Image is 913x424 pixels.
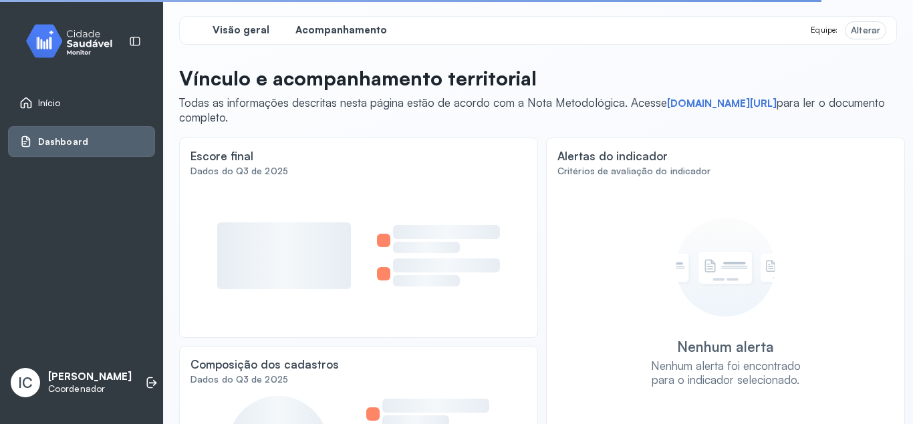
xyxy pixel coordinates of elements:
[676,218,775,316] img: Imagem de Empty State
[190,357,339,371] div: Composição dos cadastros
[19,96,144,110] a: Início
[557,149,668,163] div: Alertas do indicador
[48,383,132,395] p: Coordenador
[18,374,33,391] span: IC
[48,371,132,383] p: [PERSON_NAME]
[179,66,886,90] p: Vínculo e acompanhamento territorial
[677,338,774,355] div: Nenhum alerta
[179,95,885,124] span: Todas as informações descritas nesta página estão de acordo com a Nota Metodológica. Acesse para ...
[38,136,88,148] span: Dashboard
[851,25,880,36] div: Alterar
[190,166,527,177] div: Dados do Q3 de 2025
[190,374,527,385] div: Dados do Q3 de 2025
[14,21,134,61] img: monitor.svg
[295,24,387,37] span: Acompanhamento
[648,359,803,387] div: Nenhum alerta foi encontrado para o indicador selecionado.
[190,149,253,163] div: Escore final
[38,97,61,109] span: Início
[213,24,269,37] span: Visão geral
[19,135,144,148] a: Dashboard
[667,97,777,110] a: [DOMAIN_NAME][URL]
[557,166,894,177] div: Critérios de avaliação do indicador
[811,25,837,35] span: Equipe:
